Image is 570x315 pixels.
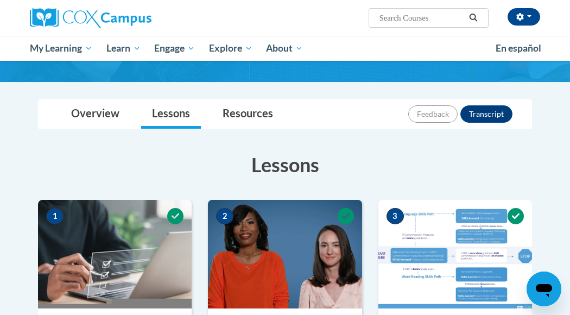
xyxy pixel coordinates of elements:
a: Engage [147,36,202,61]
span: 2 [216,208,233,224]
div: Main menu [22,36,548,61]
a: My Learning [23,36,99,61]
a: En español [489,37,548,60]
button: Feedback [408,105,458,123]
h3: Lessons [38,151,532,178]
span: 1 [46,208,64,224]
a: Lessons [141,100,201,129]
img: Course Image [38,200,192,308]
span: 3 [387,208,404,224]
a: Explore [202,36,259,61]
span: Engage [154,42,195,55]
a: Cox Campus [30,8,189,28]
a: About [259,36,311,61]
span: About [266,42,303,55]
span: En español [496,42,541,54]
img: Course Image [378,200,532,308]
button: Transcript [460,105,512,123]
a: Learn [99,36,148,61]
span: My Learning [30,42,92,55]
span: Explore [209,42,252,55]
iframe: Button to launch messaging window [527,272,561,306]
img: Course Image [208,200,362,308]
span: Learn [106,42,141,55]
button: Account Settings [508,8,540,26]
button: Search [465,11,482,24]
input: Search Courses [378,11,465,24]
img: Cox Campus [30,8,151,28]
a: Overview [60,100,130,129]
a: Resources [212,100,284,129]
